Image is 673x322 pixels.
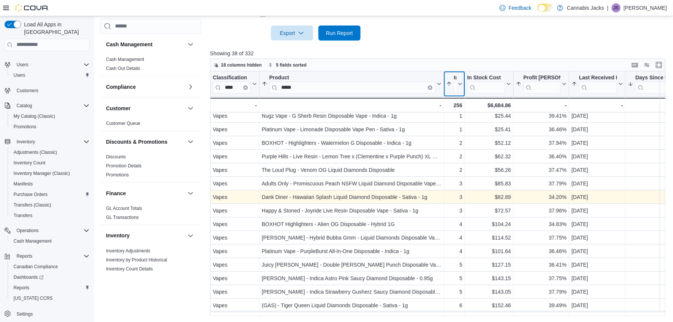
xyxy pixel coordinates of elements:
[106,120,140,126] span: Customer Queue
[14,310,36,319] a: Settings
[186,40,195,49] button: Cash Management
[571,152,623,161] div: [DATE]
[106,172,129,178] a: Promotions
[11,71,89,80] span: Users
[8,283,92,293] button: Reports
[14,137,89,146] span: Inventory
[262,220,441,229] div: BOXHOT Highlighters - Alien OG Disposable - Hybrid 1G
[516,193,567,202] div: 34.20%
[14,202,51,208] span: Transfers (Classic)
[106,105,185,112] button: Customer
[106,190,126,197] h3: Finance
[14,137,38,146] button: Inventory
[271,26,313,41] button: Export
[213,233,257,242] div: Vapes
[631,61,640,70] button: Keyboard shortcuts
[17,139,35,145] span: Inventory
[624,3,667,12] p: [PERSON_NAME]
[11,273,47,282] a: Dashboards
[11,148,60,157] a: Adjustments (Classic)
[262,193,441,202] div: Dank Diner - Hawaiian Splash Liquid Diamond Disposable - Sativa - 1g
[571,111,623,120] div: [DATE]
[213,179,257,188] div: Vapes
[14,113,55,119] span: My Catalog (Classic)
[497,0,535,15] a: Feedback
[14,72,25,78] span: Users
[276,62,306,68] span: 5 fields sorted
[318,26,361,41] button: Run Report
[467,301,511,310] div: $152.46
[467,233,511,242] div: $114.52
[262,233,441,242] div: [PERSON_NAME] - Hybrid Bubba Gmm - Liquid Diamonds Disposable Vape - 0.95g
[516,260,567,269] div: 36.41%
[454,74,456,93] div: In Stock Qty
[14,60,31,69] button: Users
[516,111,567,120] div: 39.41%
[14,252,35,261] button: Reports
[8,147,92,158] button: Adjustments (Classic)
[11,190,51,199] a: Purchase Orders
[14,226,42,235] button: Operations
[614,3,619,12] span: JS
[106,214,139,220] span: GL Transactions
[567,3,604,12] p: Cannabis Jacks
[11,262,89,271] span: Canadian Compliance
[11,158,49,167] a: Inventory Count
[186,82,195,91] button: Compliance
[11,122,89,131] span: Promotions
[106,121,140,126] a: Customer Queue
[14,309,89,318] span: Settings
[106,257,167,263] a: Inventory by Product Historical
[571,166,623,175] div: [DATE]
[14,160,45,166] span: Inventory Count
[269,74,435,81] div: Product
[467,125,511,134] div: $25.41
[516,287,567,296] div: 37.79%
[100,152,201,182] div: Discounts & Promotions
[11,169,89,178] span: Inventory Manager (Classic)
[221,62,262,68] span: 18 columns hidden
[14,285,29,291] span: Reports
[2,308,92,319] button: Settings
[8,272,92,283] a: Dashboards
[262,287,441,296] div: [PERSON_NAME] - Indica Strawberry Gusherz Saucy Diamond Disposable - 0.95g
[8,122,92,132] button: Promotions
[571,247,623,256] div: [DATE]
[516,125,567,134] div: 36.46%
[516,233,567,242] div: 37.75%
[106,66,140,71] a: Cash Out Details
[14,86,41,95] a: Customers
[516,74,567,93] button: Profit [PERSON_NAME] (%)
[213,220,257,229] div: Vapes
[213,138,257,147] div: Vapes
[446,138,462,147] div: 2
[446,247,462,256] div: 4
[11,158,89,167] span: Inventory Count
[106,266,153,272] span: Inventory Count Details
[11,148,89,157] span: Adjustments (Classic)
[612,3,621,12] div: Jeremy Secord
[446,74,462,93] button: In Stock Qty
[446,301,462,310] div: 6
[106,266,153,272] a: Inventory Count Details
[14,213,32,219] span: Transfers
[11,294,89,303] span: Washington CCRS
[446,206,462,215] div: 3
[11,273,89,282] span: Dashboards
[516,274,567,283] div: 37.75%
[14,238,52,244] span: Cash Management
[11,190,89,199] span: Purchase Orders
[571,193,623,202] div: [DATE]
[17,62,28,68] span: Users
[106,56,144,62] span: Cash Management
[523,74,561,81] div: Profit [PERSON_NAME] (%)
[8,168,92,179] button: Inventory Manager (Classic)
[106,138,167,146] h3: Discounts & Promotions
[446,274,462,283] div: 5
[106,83,136,91] h3: Compliance
[2,251,92,261] button: Reports
[212,101,257,110] div: -
[106,172,129,178] span: Promotions
[14,252,89,261] span: Reports
[211,61,265,70] button: 18 columns hidden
